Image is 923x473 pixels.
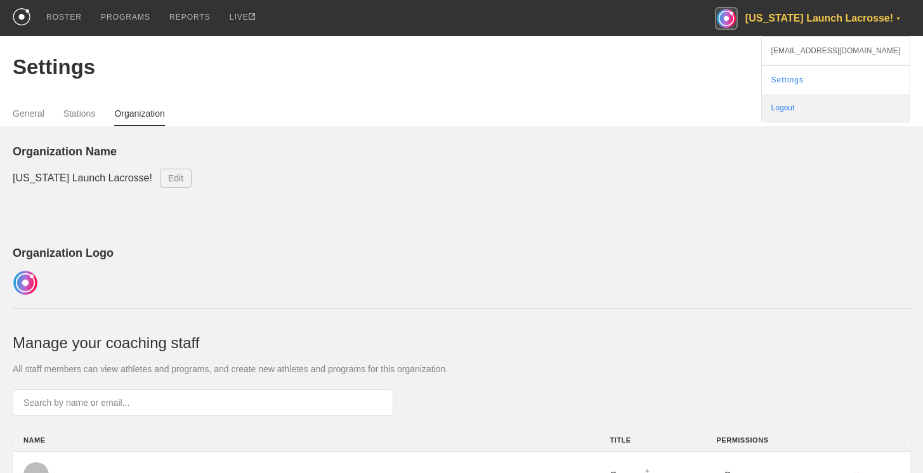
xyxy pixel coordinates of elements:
button: Edit [160,169,192,188]
iframe: Chat Widget [695,326,923,473]
img: Florida Launch Lacrosse! [715,7,738,30]
img: logo [13,8,30,25]
h1: Manage your coaching staff [13,334,910,352]
h2: Organization Name [13,145,910,159]
th: TITLE [600,429,707,452]
h2: Organization Logo [13,247,910,260]
div: ▼ [896,14,901,24]
th: NAME [13,429,600,452]
span: [US_STATE] Launch Lacrosse! [13,172,152,184]
p: All staff members can view athletes and programs, and create new athletes and programs for this o... [13,364,910,374]
input: Search by name or email... [13,389,393,416]
div: [EMAIL_ADDRESS][DOMAIN_NAME] [762,37,910,65]
a: Settings [762,66,910,94]
div: Logout [762,94,910,122]
a: Stations [63,108,96,125]
a: General [13,108,44,125]
a: Organization [114,108,164,126]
